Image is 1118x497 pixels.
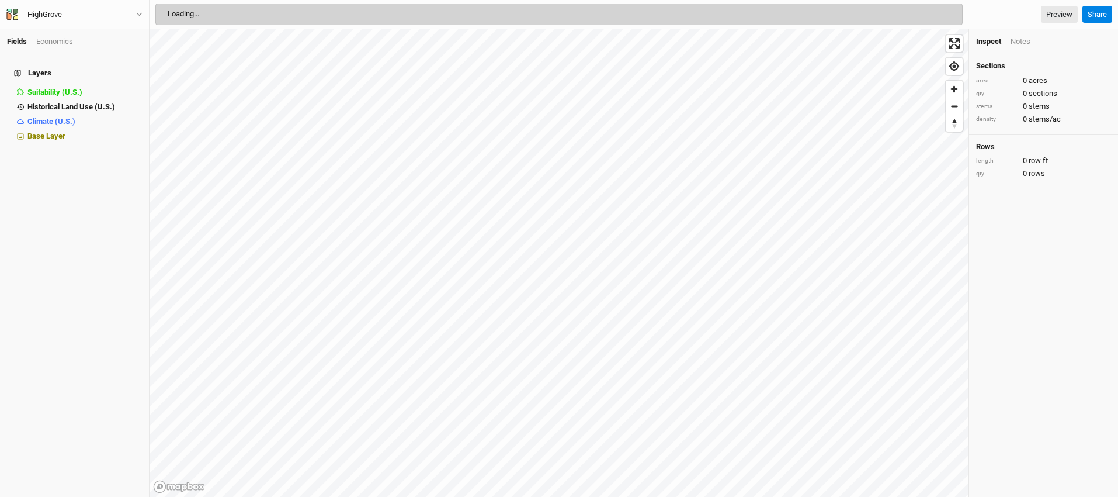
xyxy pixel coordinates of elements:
div: qty [976,89,1017,98]
div: Notes [1011,36,1030,47]
h4: Rows [976,142,1111,151]
div: 0 [976,114,1111,125]
span: stems/ac [1029,114,1061,125]
a: Fields [7,37,27,46]
div: Inspect [976,36,1001,47]
div: stems [976,102,1017,111]
h4: Sections [976,61,1111,71]
button: Zoom in [946,81,963,98]
div: 0 [976,88,1111,99]
div: Climate (U.S.) [27,117,142,126]
span: Base Layer [27,132,65,140]
button: HighGrove [6,8,143,21]
button: Enter fullscreen [946,35,963,52]
span: acres [1029,75,1047,86]
div: HighGrove [27,9,62,20]
button: Reset bearing to north [946,115,963,132]
a: Mapbox logo [153,480,204,493]
div: Suitability (U.S.) [27,88,142,97]
button: Find my location [946,58,963,75]
span: row ft [1029,156,1048,166]
span: Climate (U.S.) [27,117,75,126]
div: qty [976,170,1017,178]
div: density [976,115,1017,124]
h4: Layers [7,61,142,85]
div: area [976,77,1017,85]
span: sections [1029,88,1057,99]
div: 0 [976,156,1111,166]
span: stems [1029,101,1050,112]
button: Share [1082,6,1112,23]
span: Loading... [168,9,199,18]
span: rows [1029,168,1045,179]
div: 0 [976,75,1111,86]
div: 0 [976,168,1111,179]
button: Zoom out [946,98,963,115]
a: Preview [1041,6,1078,23]
div: Historical Land Use (U.S.) [27,102,142,112]
canvas: Map [150,29,968,497]
div: length [976,157,1017,165]
div: Economics [36,36,73,47]
span: Suitability (U.S.) [27,88,82,96]
div: 0 [976,101,1111,112]
span: Historical Land Use (U.S.) [27,102,115,111]
div: Base Layer [27,132,142,141]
